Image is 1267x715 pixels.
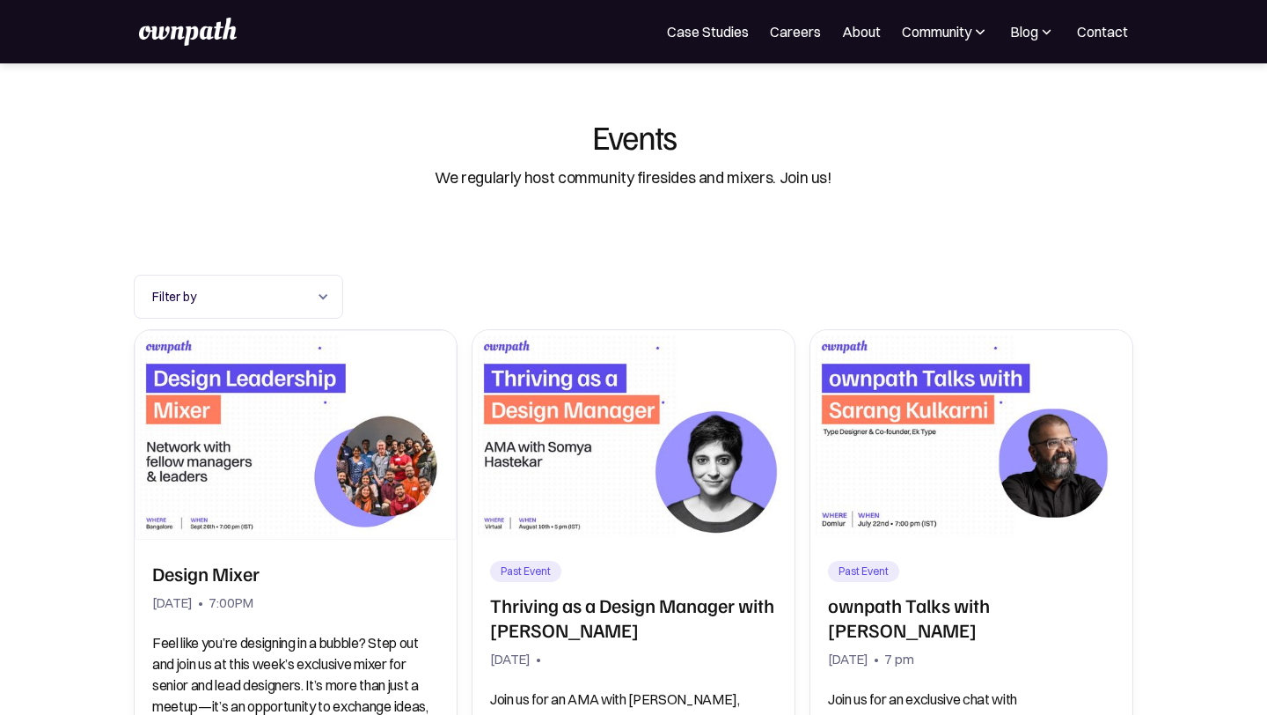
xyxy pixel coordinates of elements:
h2: Thriving as a Design Manager with [PERSON_NAME] [490,593,777,642]
div: • [874,647,879,672]
div: Events [592,120,676,153]
div: Community [902,21,989,42]
div: Past Event [501,564,551,579]
a: Case Studies [667,21,749,42]
div: Blog [1010,21,1038,42]
div: We regularly host community firesides and mixers. Join us! [435,166,832,189]
div: • [536,647,541,672]
div: [DATE] [152,591,193,615]
div: [DATE] [828,647,868,672]
div: 7 pm [884,647,914,672]
div: 7:00PM [209,591,253,615]
div: Past Event [839,564,889,579]
div: Blog [1010,21,1056,42]
a: Contact [1077,21,1128,42]
div: • [198,591,203,615]
h2: ownpath Talks with [PERSON_NAME] [828,593,1115,642]
div: Community [902,21,971,42]
div: Filter by [152,286,307,307]
div: Filter by [134,275,343,319]
a: About [842,21,881,42]
h2: Design Mixer [152,561,260,586]
a: Careers [770,21,821,42]
div: [DATE] [490,647,531,672]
